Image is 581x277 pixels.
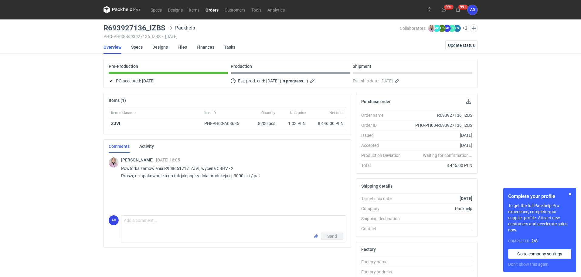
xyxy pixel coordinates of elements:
[443,25,451,32] figcaption: AD
[231,77,350,85] div: Est. prod. end:
[121,165,341,179] p: Powtórka zamówienia R908661717_ZJVI, wycena CBHV - 2. Proszę o zapakowanie tego tak jak poprzedni...
[438,25,446,32] figcaption: ŁC
[111,121,120,126] strong: ZJVI
[361,259,406,265] div: Factory name
[109,140,130,153] a: Comments
[380,77,393,85] span: [DATE]
[361,247,376,252] h2: Factory
[531,238,538,243] strong: 2 / 8
[470,24,478,32] button: Edit collaborators
[307,78,308,83] em: )
[247,118,278,129] div: 8200 pcs
[281,78,307,83] strong: In progress...
[168,24,195,32] div: Packhelp
[361,152,406,158] div: Production Deviation
[353,64,371,69] p: Shipment
[178,40,187,54] a: Files
[406,226,472,232] div: -
[248,6,264,13] a: Tools
[406,162,472,168] div: 8 446.00 PLN
[104,6,140,13] svg: Packhelp Pro
[139,140,154,153] a: Activity
[361,112,406,118] div: Order name
[104,40,121,54] a: Overview
[423,152,472,158] em: Waiting for confirmation...
[104,24,165,32] h3: R693927136_IZBS
[131,40,143,54] a: Specs
[508,238,571,244] div: Completed:
[361,99,391,104] h2: Purchase order
[353,77,472,85] div: Est. ship date:
[165,6,186,13] a: Designs
[406,132,472,138] div: [DATE]
[156,158,180,162] span: [DATE] 16:05
[204,120,245,126] div: PHI-PH00-A08635
[109,98,126,103] h2: Items (1)
[309,77,317,85] button: Edit estimated production end date
[222,6,248,13] a: Customers
[508,261,549,267] button: Don’t show this again
[121,158,156,162] span: [PERSON_NAME]
[361,206,406,212] div: Company
[454,25,461,32] figcaption: ŁS
[406,142,472,148] div: [DATE]
[290,110,306,115] span: Unit price
[148,6,165,13] a: Specs
[361,196,406,202] div: Target ship date
[329,110,344,115] span: Net total
[448,43,475,47] span: Update status
[406,206,472,212] div: Packhelp
[566,190,574,198] button: Skip for now
[508,249,571,259] a: Go to company settings
[428,25,435,32] img: Klaudia Wiśniewska
[361,216,406,222] div: Shipping destination
[406,269,472,275] div: -
[400,26,426,31] span: Collaborators
[186,6,202,13] a: Items
[111,110,135,115] span: Item nickname
[109,215,119,225] figcaption: AD
[264,6,288,13] a: Analytics
[280,78,281,83] em: (
[152,40,168,54] a: Designs
[361,226,406,232] div: Contact
[448,25,456,32] figcaption: ŁD
[327,234,337,238] span: Send
[104,34,400,39] div: PHO-PH00-R693927136_IZBS [DATE]
[406,112,472,118] div: R693927136_IZBS
[508,203,571,233] p: To get the full Packhelp Pro experience, complete your supplier profile. Attract new customers an...
[109,64,138,69] p: Pre-Production
[231,64,252,69] p: Production
[204,110,216,115] span: Item ID
[202,6,222,13] a: Orders
[445,40,477,50] button: Update status
[311,120,344,126] div: 8 446.00 PLN
[109,215,119,225] div: Anita Dolczewska
[453,5,463,15] button: 99+
[361,132,406,138] div: Issued
[321,233,343,240] button: Send
[361,269,406,275] div: Factory address
[361,122,406,128] div: Order ID
[462,26,467,31] button: +3
[465,98,472,105] button: Download PO
[266,77,279,85] span: [DATE]
[280,120,306,126] div: 1.03 PLN
[433,25,440,32] figcaption: MP
[361,184,392,189] h2: Shipping details
[109,77,228,85] div: PO accepted:
[261,110,275,115] span: Quantity
[109,158,119,168] img: Klaudia Wiśniewska
[162,34,164,39] span: •
[460,196,472,201] strong: [DATE]
[467,5,477,15] button: AD
[439,5,449,15] button: 99+
[406,259,472,265] div: -
[361,162,406,168] div: Total
[467,5,477,15] div: Anita Dolczewska
[406,122,472,128] div: PHO-PH00-R693927136_IZBS
[361,142,406,148] div: Accepted
[508,193,571,200] h1: Complete your profile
